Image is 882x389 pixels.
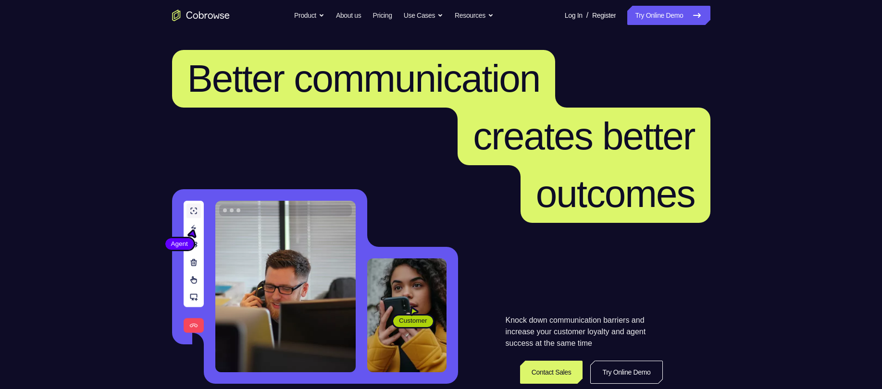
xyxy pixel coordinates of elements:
[172,10,230,21] a: Go to the home page
[592,6,616,25] a: Register
[627,6,710,25] a: Try Online Demo
[565,6,583,25] a: Log In
[393,316,433,326] span: Customer
[586,10,588,21] span: /
[184,201,204,333] img: A series of tools used in co-browsing sessions
[536,172,695,215] span: outcomes
[455,6,494,25] button: Resources
[404,6,443,25] button: Use Cases
[506,315,663,349] p: Knock down communication barriers and increase your customer loyalty and agent success at the sam...
[520,361,583,384] a: Contact Sales
[165,239,194,249] span: Agent
[215,201,356,372] img: A customer support agent talking on the phone
[187,57,540,100] span: Better communication
[473,115,695,158] span: creates better
[336,6,361,25] a: About us
[367,258,447,372] img: A customer holding their phone
[373,6,392,25] a: Pricing
[294,6,324,25] button: Product
[590,361,662,384] a: Try Online Demo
